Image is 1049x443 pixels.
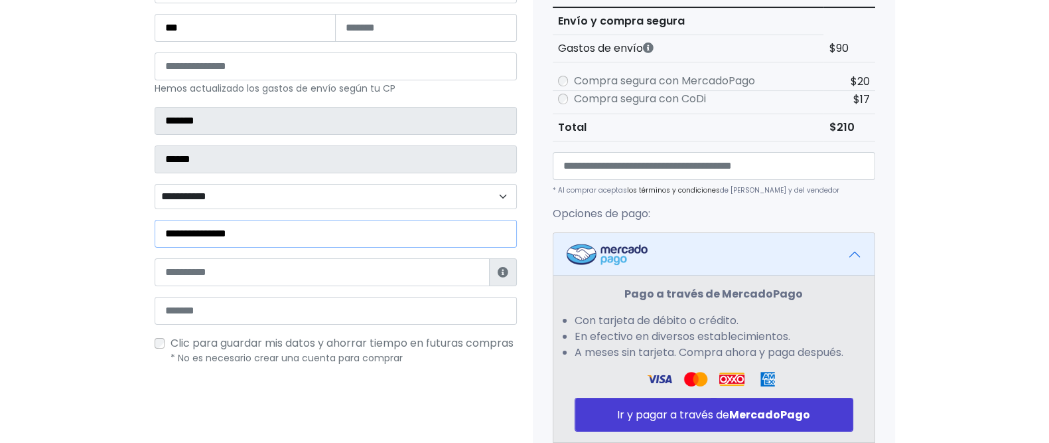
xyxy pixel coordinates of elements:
[567,244,648,265] img: Mercadopago Logo
[627,185,720,195] a: los términos y condiciones
[553,206,875,222] p: Opciones de pago:
[498,267,508,278] i: Estafeta lo usará para ponerse en contacto en caso de tener algún problema con el envío
[553,7,824,35] th: Envío y compra segura
[574,91,706,107] label: Compra segura con CoDi
[643,43,654,53] i: Los gastos de envío dependen de códigos postales. ¡Te puedes llevar más productos en un solo envío !
[575,398,853,432] button: Ir y pagar a través deMercadoPago
[729,407,810,422] strong: MercadoPago
[853,92,870,107] span: $17
[575,313,853,329] li: Con tarjeta de débito o crédito.
[851,74,870,89] span: $20
[755,371,780,387] img: Amex Logo
[574,73,755,89] label: Compra segura con MercadoPago
[171,335,514,351] span: Clic para guardar mis datos y ahorrar tiempo en futuras compras
[719,371,744,387] img: Oxxo Logo
[553,35,824,62] th: Gastos de envío
[683,371,708,387] img: Visa Logo
[575,329,853,345] li: En efectivo en diversos establecimientos.
[553,114,824,141] th: Total
[553,185,875,195] p: * Al comprar aceptas de [PERSON_NAME] y del vendedor
[624,286,803,302] strong: Pago a través de MercadoPago
[171,351,517,365] p: * No es necesario crear una cuenta para comprar
[575,345,853,361] li: A meses sin tarjeta. Compra ahora y paga después.
[823,35,874,62] td: $90
[155,82,395,95] small: Hemos actualizado los gastos de envío según tu CP
[647,371,672,387] img: Visa Logo
[823,114,874,141] td: $210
